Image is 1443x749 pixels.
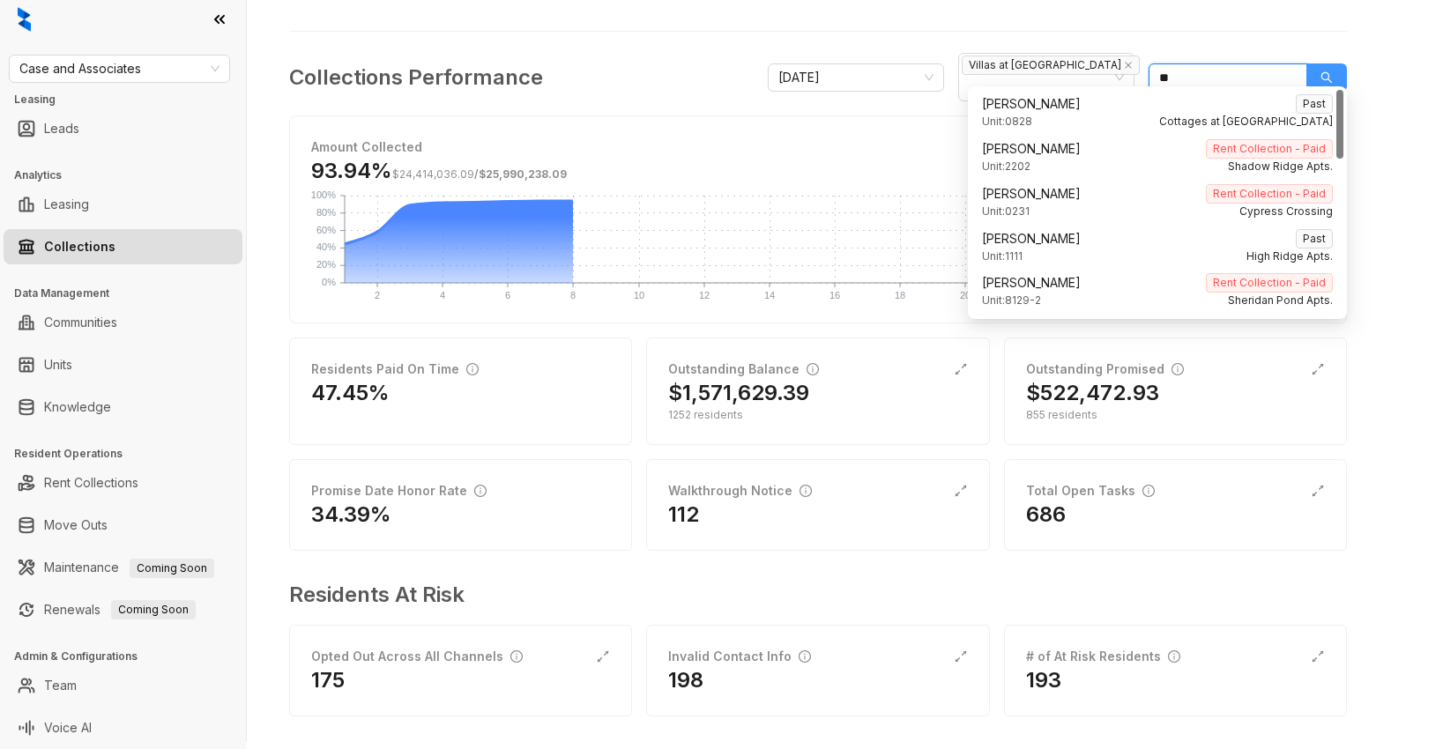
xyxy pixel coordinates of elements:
span: Rent Collection - Paid [1206,139,1333,159]
text: 4 [440,290,445,300]
span: Cottages at [GEOGRAPHIC_DATA] [1159,114,1333,130]
span: Coming Soon [111,600,196,619]
span: info-circle [1172,363,1184,375]
span: [PERSON_NAME] [982,94,1081,114]
a: Rent Collections [44,465,138,501]
li: Communities [4,305,242,340]
div: # of At Risk Residents [1026,647,1180,666]
text: 16 [829,290,840,300]
a: Move Outs [44,508,108,543]
span: expand-alt [1311,484,1325,498]
span: Rent Collection - Paid [1206,184,1333,204]
span: expand-alt [1311,649,1325,664]
span: [PERSON_NAME] [982,139,1081,159]
span: info-circle [474,485,487,497]
div: Outstanding Balance [668,360,819,379]
h2: 112 [668,501,699,529]
h3: Collections Performance [289,62,543,93]
text: 2 [375,290,380,300]
span: Past [1296,94,1333,114]
text: 12 [699,290,710,300]
h3: 93.94% [311,157,567,185]
span: / [392,167,567,181]
div: Walkthrough Notice [668,481,812,501]
span: Coming Soon [130,559,214,578]
a: RenewalsComing Soon [44,592,196,627]
text: 6 [505,290,510,300]
a: Knowledge [44,389,111,425]
strong: Amount Collected [311,139,422,154]
span: expand-alt [954,484,968,498]
li: Team [4,668,242,703]
span: Unit: 8129-2 [982,293,1041,309]
h2: 193 [1026,666,1061,694]
h3: Analytics [14,167,246,183]
h2: 686 [1026,501,1066,529]
div: Opted Out Across All Channels [311,647,523,666]
span: Unit: 0828 [982,114,1032,130]
span: info-circle [510,650,523,663]
span: High Ridge Apts. [1246,248,1333,265]
text: 14 [764,290,775,300]
li: Collections [4,229,242,264]
text: 60% [316,225,336,235]
span: Unit: 2202 [982,159,1030,175]
li: Knowledge [4,389,242,425]
span: Villas at [GEOGRAPHIC_DATA] [962,56,1140,75]
h2: 34.39% [311,501,391,529]
span: expand-alt [1311,362,1325,376]
text: 100% [311,189,336,200]
div: Invalid Contact Info [668,647,811,666]
li: Move Outs [4,508,242,543]
text: 8 [570,290,576,300]
h3: Data Management [14,286,246,301]
span: close [1124,61,1133,70]
h3: Leasing [14,92,246,108]
span: Past [1296,229,1333,248]
span: [PERSON_NAME] [982,184,1081,204]
span: search [1320,71,1333,84]
span: $25,990,238.09 [479,167,567,181]
span: info-circle [807,363,819,375]
h3: Admin & Configurations [14,649,246,664]
h3: Resident Operations [14,446,246,462]
li: Maintenance [4,550,242,585]
li: Voice AI [4,710,242,745]
text: 40% [316,241,336,252]
span: Shadow Ridge Apts. [1228,159,1333,175]
span: Sheridan Pond Apts. [1228,293,1333,309]
text: 0% [322,277,336,287]
span: expand-alt [954,649,968,664]
span: Case and Associates [19,56,219,82]
a: Leasing [44,187,89,222]
li: Rent Collections [4,465,242,501]
span: Rent Collection - Paid [1206,273,1333,293]
text: 80% [316,207,336,218]
h2: 198 [668,666,703,694]
span: info-circle [1168,650,1180,663]
span: info-circle [466,363,479,375]
h3: Residents At Risk [289,579,1333,611]
span: Cypress Crossing [1239,204,1333,220]
span: $24,414,036.09 [392,167,474,181]
a: Collections [44,229,115,264]
span: expand-alt [596,649,610,664]
a: Communities [44,305,117,340]
a: Voice AI [44,710,92,745]
div: Promise Date Honor Rate [311,481,487,501]
img: logo [18,7,31,32]
span: info-circle [800,485,812,497]
span: [PERSON_NAME] [982,229,1081,248]
span: [PERSON_NAME] [982,273,1081,293]
div: Residents Paid On Time [311,360,479,379]
a: Leads [44,111,79,146]
li: Units [4,347,242,382]
span: Unit: 0231 [982,204,1030,220]
div: Total Open Tasks [1026,481,1155,501]
div: 1252 residents [668,407,967,423]
h2: 47.45% [311,379,390,407]
li: Leads [4,111,242,146]
text: 18 [895,290,905,300]
text: 10 [634,290,644,300]
li: Renewals [4,592,242,627]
